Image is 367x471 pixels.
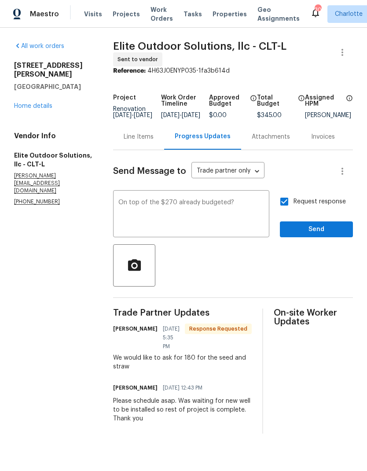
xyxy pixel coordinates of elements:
[14,43,64,49] a: All work orders
[84,10,102,18] span: Visits
[117,55,161,64] span: Sent to vendor
[14,103,52,109] a: Home details
[311,132,335,141] div: Invoices
[257,112,282,118] span: $345.00
[113,95,136,101] h5: Project
[30,10,59,18] span: Maestro
[113,10,140,18] span: Projects
[346,95,353,112] span: The hpm assigned to this work order.
[14,61,92,79] h2: [STREET_ADDRESS][PERSON_NAME]
[113,324,158,333] h6: [PERSON_NAME]
[257,5,300,23] span: Geo Assignments
[113,383,158,392] h6: [PERSON_NAME]
[182,112,200,118] span: [DATE]
[213,10,247,18] span: Properties
[113,353,252,371] div: We would like to ask for 180 for the seed and straw
[191,164,264,179] div: Trade partner only
[335,10,363,18] span: Charlotte
[175,132,231,141] div: Progress Updates
[14,82,92,91] h5: [GEOGRAPHIC_DATA]
[113,112,132,118] span: [DATE]
[250,95,257,112] span: The total cost of line items that have been approved by both Opendoor and the Trade Partner. This...
[134,112,152,118] span: [DATE]
[118,199,264,230] textarea: On top of the $270 already budgeted?
[294,197,346,206] span: Request response
[161,112,200,118] span: -
[113,112,152,118] span: -
[209,95,247,107] h5: Approved Budget
[113,41,286,52] span: Elite Outdoor Solutions, llc - CLT-L
[113,106,152,118] span: Renovation
[209,112,227,118] span: $0.00
[257,95,295,107] h5: Total Budget
[113,397,252,423] div: Please schedule asap. Was waiting for new well to be installed so rest of project is complete. Th...
[274,309,353,326] span: On-site Worker Updates
[305,112,353,118] div: [PERSON_NAME]
[163,324,180,351] span: [DATE] 5:35 PM
[150,5,173,23] span: Work Orders
[113,68,146,74] b: Reference:
[161,95,209,107] h5: Work Order Timeline
[113,309,252,317] span: Trade Partner Updates
[113,167,186,176] span: Send Message to
[124,132,154,141] div: Line Items
[186,324,251,333] span: Response Requested
[298,95,305,112] span: The total cost of line items that have been proposed by Opendoor. This sum includes line items th...
[183,11,202,17] span: Tasks
[280,221,353,238] button: Send
[14,151,92,169] h5: Elite Outdoor Solutions, llc - CLT-L
[163,383,202,392] span: [DATE] 12:43 PM
[14,132,92,140] h4: Vendor Info
[315,5,321,14] div: 30
[113,66,353,75] div: 4H63J0ENYP035-1fa3b614d
[161,112,180,118] span: [DATE]
[287,224,346,235] span: Send
[305,95,343,107] h5: Assigned HPM
[252,132,290,141] div: Attachments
